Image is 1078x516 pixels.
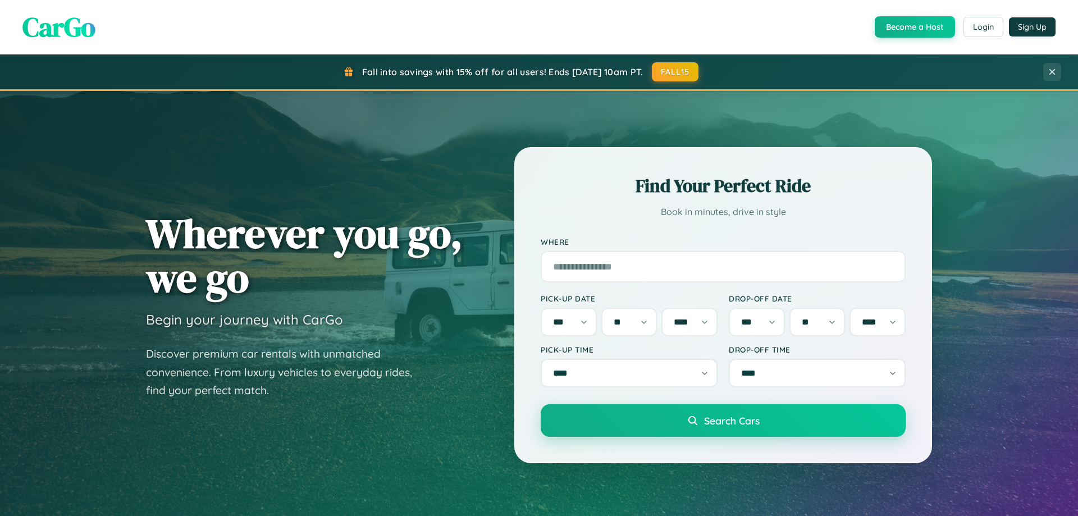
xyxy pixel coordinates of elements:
p: Discover premium car rentals with unmatched convenience. From luxury vehicles to everyday rides, ... [146,345,427,400]
span: Search Cars [704,414,760,427]
h1: Wherever you go, we go [146,211,463,300]
span: CarGo [22,8,95,45]
label: Pick-up Time [541,345,718,354]
p: Book in minutes, drive in style [541,204,906,220]
span: Fall into savings with 15% off for all users! Ends [DATE] 10am PT. [362,66,643,77]
label: Drop-off Time [729,345,906,354]
label: Where [541,237,906,246]
button: Sign Up [1009,17,1056,36]
button: FALL15 [652,62,699,81]
label: Drop-off Date [729,294,906,303]
label: Pick-up Date [541,294,718,303]
h2: Find Your Perfect Ride [541,173,906,198]
button: Search Cars [541,404,906,437]
button: Login [963,17,1003,37]
button: Become a Host [875,16,955,38]
h3: Begin your journey with CarGo [146,311,343,328]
